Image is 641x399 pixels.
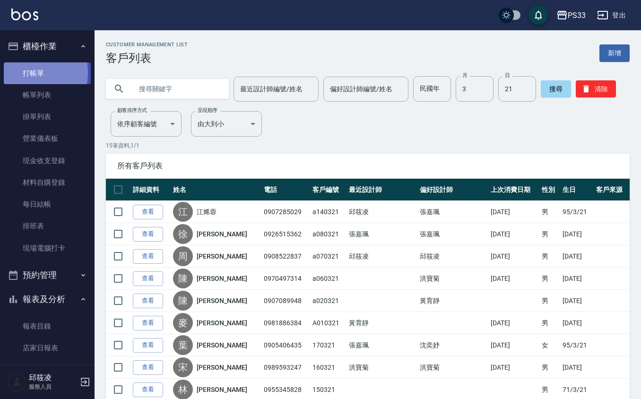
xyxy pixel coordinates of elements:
td: 張嘉珮 [417,201,488,223]
td: a020321 [310,290,346,312]
a: 江烯蓉 [197,207,217,217]
td: 邱筱凌 [417,245,488,268]
td: 張嘉珮 [417,223,488,245]
td: 男 [539,312,560,334]
th: 上次消費日期 [488,179,539,201]
td: 0981886384 [261,312,310,334]
td: 男 [539,290,560,312]
a: 每日結帳 [4,193,91,215]
a: 查看 [133,205,163,219]
div: 由大到小 [191,111,262,137]
td: [DATE] [488,245,539,268]
a: 排班表 [4,215,91,237]
div: 麥 [173,313,193,333]
a: 材料自購登錄 [4,172,91,193]
td: 黃育靜 [346,312,417,334]
th: 姓名 [171,179,261,201]
div: 依序顧客編號 [111,111,182,137]
td: [DATE] [488,356,539,379]
button: save [529,6,548,25]
td: [DATE] [560,245,594,268]
a: 營業儀表板 [4,128,91,149]
th: 詳細資料 [130,179,171,201]
span: 所有客戶列表 [117,161,618,171]
th: 偏好設計師 [417,179,488,201]
td: [DATE] [488,334,539,356]
td: 洪寶菊 [417,356,488,379]
td: 男 [539,268,560,290]
td: 0905406435 [261,334,310,356]
td: 沈奕妤 [417,334,488,356]
label: 月 [462,72,467,79]
td: 邱筱凌 [346,245,417,268]
h3: 客戶列表 [106,52,188,65]
button: 清除 [576,80,616,97]
th: 電話 [261,179,310,201]
a: 店家日報表 [4,337,91,359]
td: [DATE] [488,201,539,223]
td: [DATE] [560,290,594,312]
div: 葉 [173,335,193,355]
td: [DATE] [560,268,594,290]
th: 客戶編號 [310,179,346,201]
img: Logo [11,9,38,20]
a: 打帳單 [4,62,91,84]
div: PS33 [568,9,586,21]
a: [PERSON_NAME] [197,252,247,261]
button: 搜尋 [541,80,571,97]
td: 95/3/21 [560,201,594,223]
a: [PERSON_NAME] [197,385,247,394]
img: Person [8,373,26,391]
div: 陳 [173,291,193,311]
h5: 邱筱凌 [29,373,77,382]
div: 徐 [173,224,193,244]
th: 性別 [539,179,560,201]
label: 呈現順序 [198,107,217,114]
td: a060321 [310,268,346,290]
a: 掛單列表 [4,106,91,128]
td: [DATE] [488,268,539,290]
div: 江 [173,202,193,222]
td: 0989593247 [261,356,310,379]
td: [DATE] [560,356,594,379]
a: 查看 [133,338,163,353]
a: 查看 [133,271,163,286]
button: 櫃檯作業 [4,34,91,59]
td: a070321 [310,245,346,268]
td: 0907089948 [261,290,310,312]
th: 生日 [560,179,594,201]
td: 男 [539,245,560,268]
a: 現金收支登錄 [4,150,91,172]
div: 宋 [173,357,193,377]
td: 黃育靜 [417,290,488,312]
td: 洪寶菊 [346,356,417,379]
a: 報表目錄 [4,315,91,337]
td: [DATE] [488,312,539,334]
td: 170321 [310,334,346,356]
p: 15 筆資料, 1 / 1 [106,141,630,150]
a: 互助日報表 [4,359,91,381]
td: a140321 [310,201,346,223]
td: [DATE] [488,223,539,245]
button: PS33 [553,6,589,25]
a: [PERSON_NAME] [197,340,247,350]
td: [DATE] [560,312,594,334]
td: 0970497314 [261,268,310,290]
button: 預約管理 [4,263,91,287]
a: 查看 [133,227,163,242]
td: 張嘉珮 [346,223,417,245]
a: 現場電腦打卡 [4,237,91,259]
td: A010321 [310,312,346,334]
a: [PERSON_NAME] [197,296,247,305]
a: [PERSON_NAME] [197,229,247,239]
a: 查看 [133,249,163,264]
label: 日 [505,72,510,79]
a: 新增 [599,44,630,62]
a: 查看 [133,360,163,375]
td: 張嘉珮 [346,334,417,356]
a: 查看 [133,294,163,308]
td: 邱筱凌 [346,201,417,223]
td: 95/3/21 [560,334,594,356]
a: 帳單列表 [4,84,91,106]
th: 客戶來源 [594,179,630,201]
